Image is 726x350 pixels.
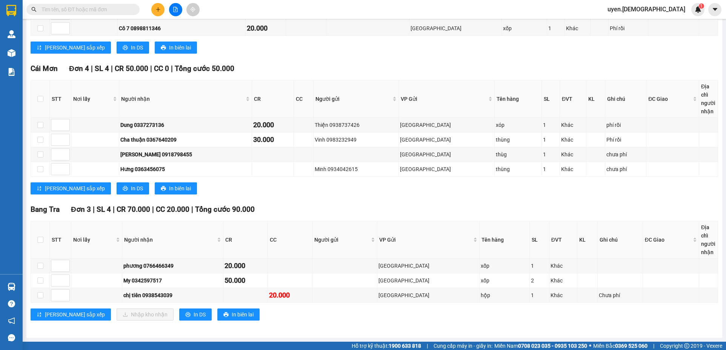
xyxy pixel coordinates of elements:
[399,118,495,133] td: Sài Gòn
[161,186,166,192] span: printer
[124,236,215,244] span: Người nhận
[577,221,597,259] th: KL
[6,5,16,16] img: logo-vxr
[115,64,148,73] span: CR 50.000
[117,42,149,54] button: printerIn DS
[551,262,576,270] div: Khác
[247,23,285,34] div: 20.000
[378,291,478,299] div: [GEOGRAPHIC_DATA]
[599,291,641,299] div: Chưa phí
[409,21,502,36] td: Sài Gòn
[586,80,605,118] th: KL
[481,276,529,285] div: xốp
[548,24,563,32] div: 1
[434,342,492,350] span: Cung cấp máy in - giấy in:
[606,136,645,144] div: Phí rồi
[95,64,109,73] span: SL 4
[185,312,191,318] span: printer
[389,343,421,349] strong: 1900 633 818
[8,283,15,291] img: warehouse-icon
[314,236,369,244] span: Người gửi
[50,80,71,118] th: STT
[252,80,294,118] th: CR
[225,275,266,286] div: 50.000
[195,205,255,214] span: Tổng cước 90.000
[701,82,716,116] div: Địa chỉ người nhận
[605,80,646,118] th: Ghi chú
[377,259,480,273] td: Sài Gòn
[73,95,111,103] span: Nơi lấy
[400,165,493,173] div: [GEOGRAPHIC_DATA]
[191,205,193,214] span: |
[379,236,472,244] span: VP Gửi
[699,3,704,9] sup: 1
[708,3,721,16] button: caret-down
[700,3,703,9] span: 1
[120,165,251,173] div: Hưng 0363456075
[31,42,111,54] button: sort-ascending[PERSON_NAME] sắp xếp
[150,64,152,73] span: |
[530,221,549,259] th: SL
[543,165,558,173] div: 1
[123,291,221,299] div: chị tiên 0938543039
[190,7,195,12] span: aim
[155,42,197,54] button: printerIn biên lai
[194,310,206,319] span: In DS
[8,68,15,76] img: solution-icon
[399,162,495,177] td: Sài Gòn
[589,344,591,347] span: ⚪️
[123,45,128,51] span: printer
[42,5,131,14] input: Tìm tên, số ĐT hoặc mã đơn
[598,221,643,259] th: Ghi chú
[531,262,548,270] div: 1
[701,223,716,256] div: Địa chỉ người nhận
[551,276,576,285] div: Khác
[601,5,691,14] span: uyen.[DEMOGRAPHIC_DATA]
[253,120,292,130] div: 20.000
[45,43,105,52] span: [PERSON_NAME] sắp xếp
[31,64,58,73] span: Cái Mơn
[155,7,161,12] span: plus
[560,80,586,118] th: ĐVT
[120,150,251,159] div: [PERSON_NAME] 0918798455
[117,308,174,321] button: downloadNhập kho nhận
[518,343,587,349] strong: 0708 023 035 - 0935 103 250
[37,312,42,318] span: sort-ascending
[154,64,169,73] span: CC 0
[561,150,585,159] div: Khác
[551,291,576,299] div: Khác
[566,24,589,32] div: Khác
[378,262,478,270] div: [GEOGRAPHIC_DATA]
[223,312,229,318] span: printer
[561,121,585,129] div: Khác
[217,308,260,321] button: printerIn biên lai
[169,184,191,193] span: In biên lai
[503,24,546,32] div: xốp
[37,45,42,51] span: sort-ascending
[496,165,540,173] div: thùng
[156,205,189,214] span: CC 20.000
[69,64,89,73] span: Đơn 4
[31,182,111,194] button: sort-ascending[PERSON_NAME] sắp xếp
[401,95,487,103] span: VP Gửi
[253,134,292,145] div: 30.000
[315,165,397,173] div: Minh 0934042615
[543,150,558,159] div: 1
[119,24,245,32] div: Cô 7 0898811346
[542,80,560,118] th: SL
[610,24,647,32] div: Phí rồi
[97,205,111,214] span: SL 4
[561,136,585,144] div: Khác
[606,165,645,173] div: chưa phí
[606,150,645,159] div: chưa phí
[494,342,587,350] span: Miền Nam
[645,236,691,244] span: ĐC Giao
[131,184,143,193] span: In DS
[152,205,154,214] span: |
[352,342,421,350] span: Hỗ trợ kỹ thuật:
[169,3,182,16] button: file-add
[50,221,71,259] th: STT
[481,291,529,299] div: hộp
[171,64,173,73] span: |
[73,236,114,244] span: Nơi lấy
